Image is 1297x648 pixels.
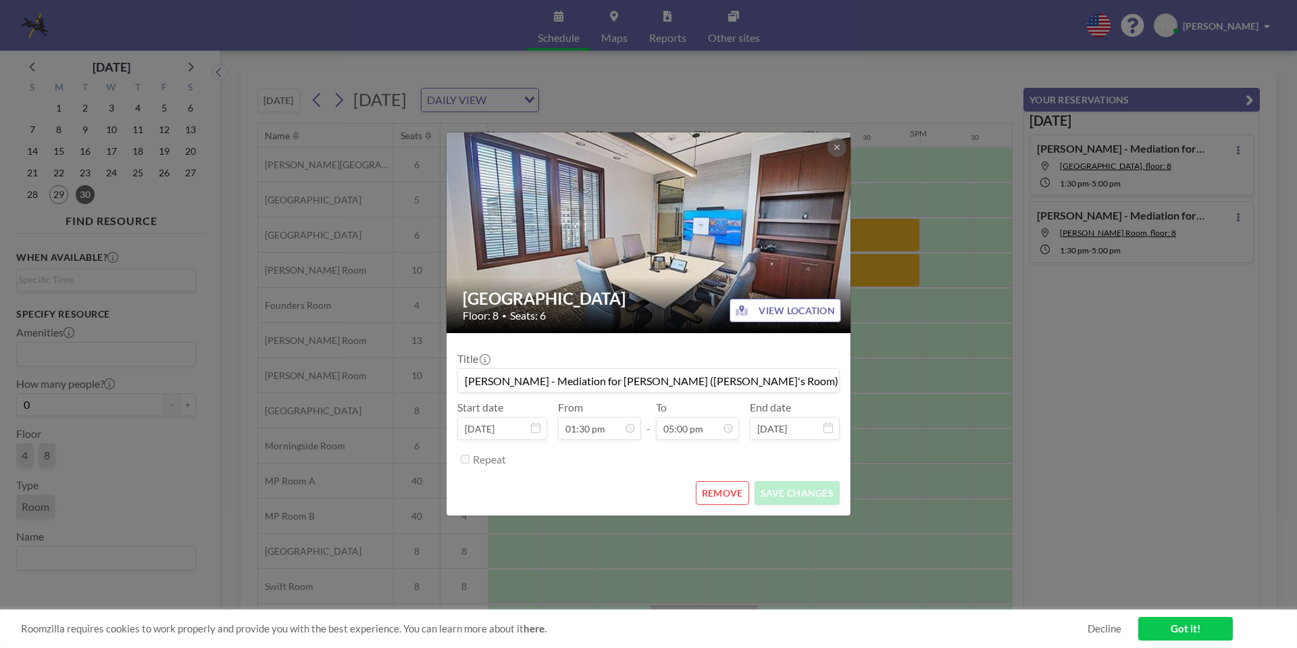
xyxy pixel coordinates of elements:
a: Decline [1088,622,1121,635]
label: Repeat [473,453,506,466]
button: SAVE CHANGES [755,481,840,505]
a: Got it! [1138,617,1233,641]
label: To [656,401,667,414]
label: From [558,401,583,414]
span: • [502,311,507,321]
label: End date [750,401,791,414]
button: VIEW LOCATION [730,299,841,322]
span: Floor: 8 [463,309,499,322]
h2: [GEOGRAPHIC_DATA] [463,289,836,309]
button: REMOVE [696,481,749,505]
span: Roomzilla requires cookies to work properly and provide you with the best experience. You can lea... [21,622,1088,635]
img: 537.jpg [447,80,852,385]
input: (No title) [458,369,839,392]
span: - [646,405,651,435]
label: Start date [457,401,503,414]
span: Seats: 6 [510,309,546,322]
a: here. [524,622,546,634]
label: Title [457,352,489,366]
